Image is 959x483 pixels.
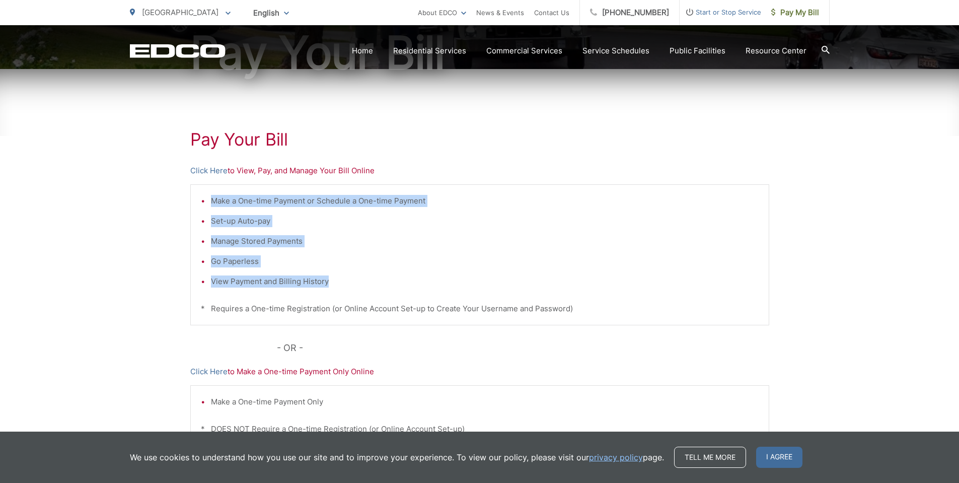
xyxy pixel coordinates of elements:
a: Click Here [190,366,228,378]
a: Residential Services [393,45,466,57]
p: to Make a One-time Payment Only Online [190,366,769,378]
li: View Payment and Billing History [211,275,759,288]
span: Pay My Bill [771,7,819,19]
a: privacy policy [589,451,643,463]
p: * DOES NOT Require a One-time Registration (or Online Account Set-up) [201,423,759,435]
p: - OR - [277,340,769,356]
a: Click Here [190,165,228,177]
p: to View, Pay, and Manage Your Bill Online [190,165,769,177]
a: Commercial Services [486,45,562,57]
li: Make a One-time Payment or Schedule a One-time Payment [211,195,759,207]
a: Home [352,45,373,57]
li: Manage Stored Payments [211,235,759,247]
a: EDCD logo. Return to the homepage. [130,44,226,58]
h1: Pay Your Bill [190,129,769,150]
span: English [246,4,297,22]
a: Contact Us [534,7,569,19]
a: Tell me more [674,447,746,468]
a: Public Facilities [670,45,725,57]
a: Resource Center [746,45,806,57]
span: I agree [756,447,802,468]
p: We use cookies to understand how you use our site and to improve your experience. To view our pol... [130,451,664,463]
span: [GEOGRAPHIC_DATA] [142,8,218,17]
li: Make a One-time Payment Only [211,396,759,408]
a: Service Schedules [582,45,649,57]
p: * Requires a One-time Registration (or Online Account Set-up to Create Your Username and Password) [201,303,759,315]
a: About EDCO [418,7,466,19]
a: News & Events [476,7,524,19]
li: Set-up Auto-pay [211,215,759,227]
li: Go Paperless [211,255,759,267]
